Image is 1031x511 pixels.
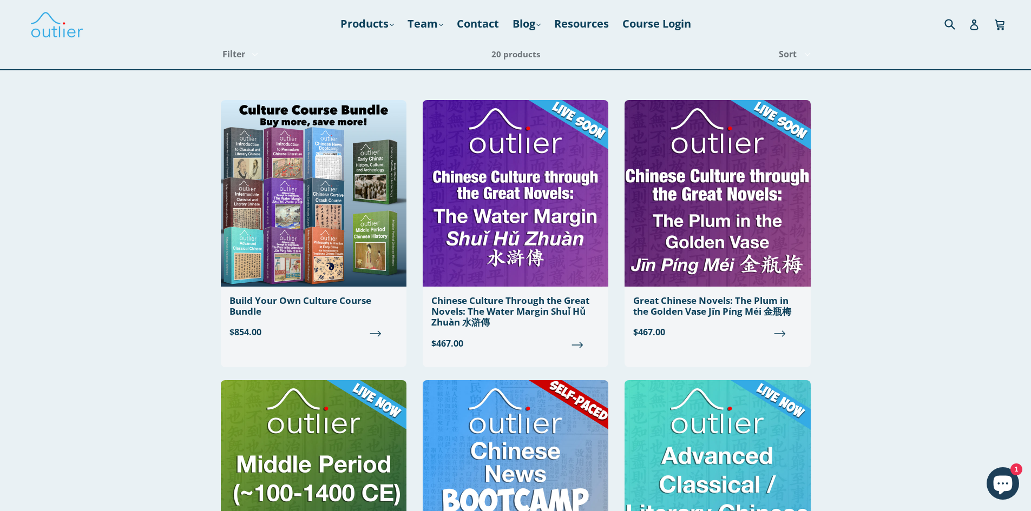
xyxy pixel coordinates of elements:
span: $854.00 [229,326,398,339]
a: Team [402,14,449,34]
a: Contact [451,14,504,34]
a: Course Login [617,14,697,34]
input: Search [942,12,971,35]
span: $467.00 [431,337,600,350]
img: Chinese Culture Through the Great Novels: The Water Margin Shuǐ Hǔ Zhuàn 水滸傳 [423,100,608,287]
span: $467.00 [633,326,802,339]
img: Outlier Linguistics [30,8,84,39]
a: Chinese Culture Through the Great Novels: The Water Margin Shuǐ Hǔ Zhuàn 水滸傳 $467.00 [423,100,608,359]
div: Chinese Culture Through the Great Novels: The Water Margin Shuǐ Hǔ Zhuàn 水滸傳 [431,295,600,328]
div: Build Your Own Culture Course Bundle [229,295,398,317]
a: Resources [549,14,614,34]
a: Great Chinese Novels: The Plum in the Golden Vase Jīn Píng Méi 金瓶梅 $467.00 [625,100,810,348]
a: Build Your Own Culture Course Bundle $854.00 [221,100,406,348]
div: Great Chinese Novels: The Plum in the Golden Vase Jīn Píng Méi 金瓶梅 [633,295,802,317]
a: Blog [507,14,546,34]
a: Products [335,14,399,34]
inbox-online-store-chat: Shopify online store chat [983,467,1022,502]
span: 20 products [491,49,540,59]
img: Great Chinese Novels: The Plum in the Golden Vase Jīn Píng Méi 金瓶梅 [625,100,810,287]
img: Build Your Own Culture Course Bundle [221,100,406,287]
